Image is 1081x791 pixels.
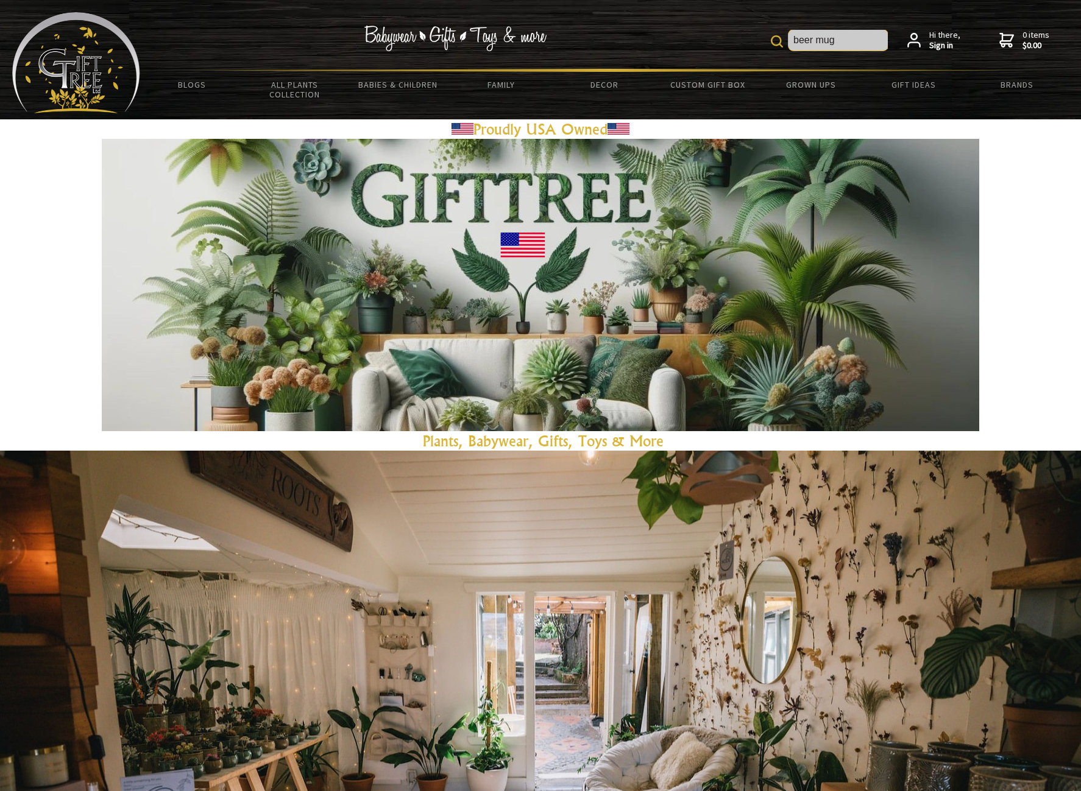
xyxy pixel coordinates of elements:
a: Grown Ups [759,72,862,97]
a: 0 items$0.00 [999,30,1049,51]
a: Plants, Babywear, Gifts, Toys & Mor [423,432,656,450]
strong: $0.00 [1023,40,1049,51]
a: Family [450,72,553,97]
span: Hi there, [929,30,960,51]
img: Babywear - Gifts - Toys & more [364,26,547,51]
input: Site Search [789,30,888,51]
a: Hi there,Sign in [907,30,960,51]
a: Proudly USA Owned [473,120,608,138]
img: product search [771,35,783,47]
span: 0 items [1023,29,1049,51]
a: Babies & Children [347,72,450,97]
a: All Plants Collection [243,72,346,107]
a: BLOGS [140,72,243,97]
a: Custom Gift Box [656,72,759,97]
a: Decor [553,72,656,97]
strong: Sign in [929,40,960,51]
img: Babyware - Gifts - Toys and more... [12,12,140,113]
a: Brands [966,72,1069,97]
a: Gift Ideas [862,72,965,97]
